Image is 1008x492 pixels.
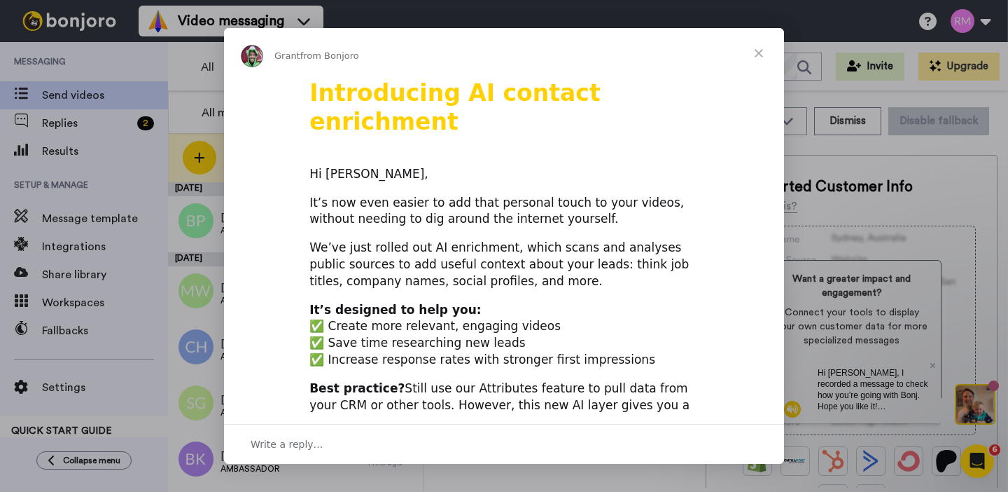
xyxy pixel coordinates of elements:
span: Write a reply… [251,435,323,453]
div: It’s now even easier to add that personal touch to your videos, without needing to dig around the... [309,195,699,228]
span: Close [734,28,784,78]
b: Introducing AI contact enrichment [309,79,601,135]
span: Grant [274,50,300,61]
div: We’ve just rolled out AI enrichment, which scans and analyses public sources to add useful contex... [309,240,699,289]
span: from Bonjoro [300,50,359,61]
div: ✅ Create more relevant, engaging videos ✅ Save time researching new leads ✅ Increase response rat... [309,302,699,369]
img: 5087268b-a063-445d-b3f7-59d8cce3615b-1541509651.jpg [1,3,39,41]
div: Open conversation and reply [224,424,784,464]
div: Still use our Attributes feature to pull data from your CRM or other tools. However, this new AI ... [309,381,699,430]
b: Best practice? [309,381,405,395]
img: Profile image for Grant [241,45,263,67]
b: It’s designed to help you: [309,303,481,317]
img: mute-white.svg [45,45,62,62]
span: Hi [PERSON_NAME], I recorded a message to check how you’re going with Bonj. Hope you like it! Let... [78,12,188,100]
div: Hi [PERSON_NAME], [309,166,699,183]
